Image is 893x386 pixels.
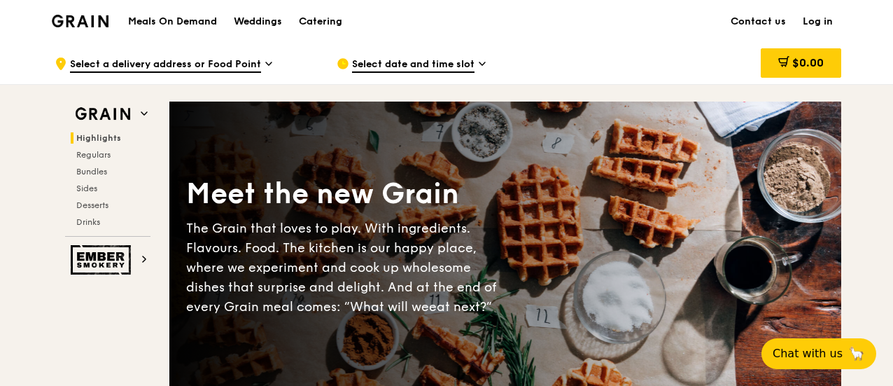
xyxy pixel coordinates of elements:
span: Chat with us [773,345,843,362]
span: Desserts [76,200,108,210]
img: Ember Smokery web logo [71,245,135,275]
a: Contact us [722,1,794,43]
span: Select a delivery address or Food Point [70,57,261,73]
span: Drinks [76,217,100,227]
span: Regulars [76,150,111,160]
h1: Meals On Demand [128,15,217,29]
a: Weddings [225,1,290,43]
button: Chat with us🦙 [761,338,876,369]
div: The Grain that loves to play. With ingredients. Flavours. Food. The kitchen is our happy place, w... [186,219,505,317]
span: Sides [76,184,97,193]
img: Grain web logo [71,102,135,127]
a: Log in [794,1,841,43]
span: Highlights [76,133,121,143]
img: Grain [52,15,108,27]
span: $0.00 [792,56,824,69]
span: Bundles [76,167,107,177]
a: Catering [290,1,351,43]
span: 🦙 [848,345,865,362]
span: Select date and time slot [352,57,474,73]
div: Weddings [234,1,282,43]
div: Meet the new Grain [186,175,505,213]
span: eat next?” [429,299,492,315]
div: Catering [299,1,342,43]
